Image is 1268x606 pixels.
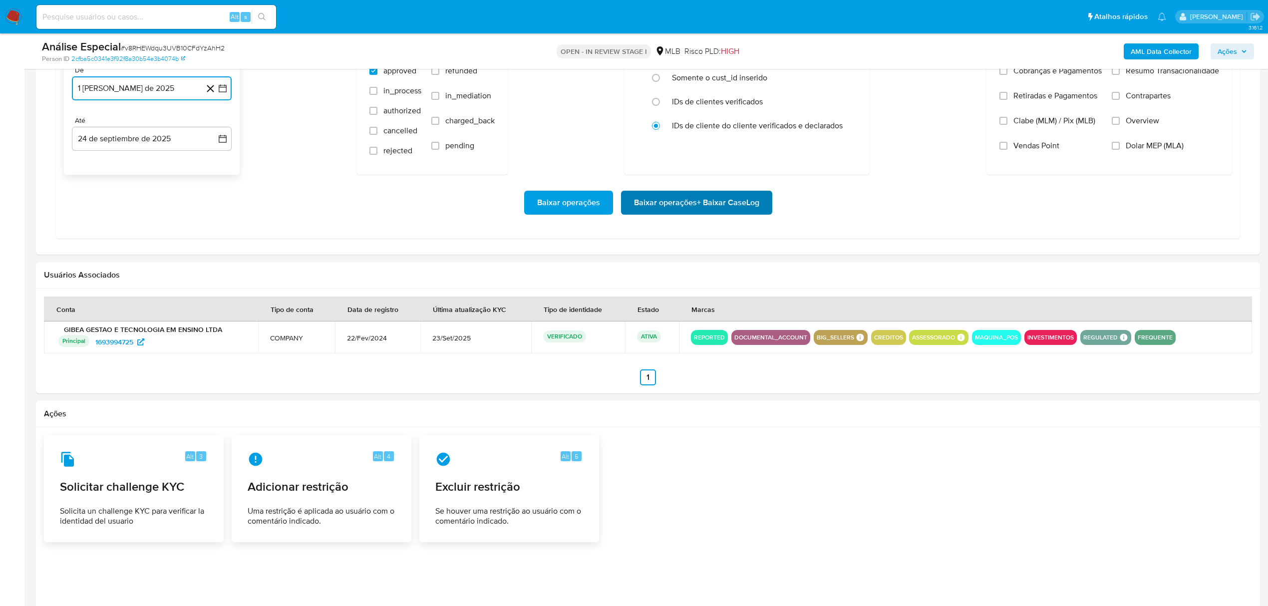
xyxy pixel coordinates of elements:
[1249,23,1263,31] span: 3.161.2
[1250,11,1261,22] a: Sair
[684,46,739,57] span: Risco PLD:
[1124,43,1199,59] button: AML Data Collector
[1190,12,1247,21] p: laisa.felismino@mercadolivre.com
[42,54,69,63] b: Person ID
[121,43,225,53] span: # v8RHEWdqu3UVB10CFdYzAhH2
[231,12,239,21] span: Alt
[36,10,276,23] input: Pesquise usuários ou casos...
[44,409,1252,419] h2: Ações
[721,45,739,57] span: HIGH
[252,10,272,24] button: search-icon
[1218,43,1237,59] span: Ações
[1094,11,1148,22] span: Atalhos rápidos
[44,270,1252,280] h2: Usuários Associados
[557,44,651,58] p: OPEN - IN REVIEW STAGE I
[71,54,185,63] a: 2cfba5c0341e3f92f8a30b54e3b4074b
[655,46,680,57] div: MLB
[1158,12,1166,21] a: Notificações
[42,38,121,54] b: Análise Especial
[244,12,247,21] span: s
[1211,43,1254,59] button: Ações
[1131,43,1192,59] b: AML Data Collector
